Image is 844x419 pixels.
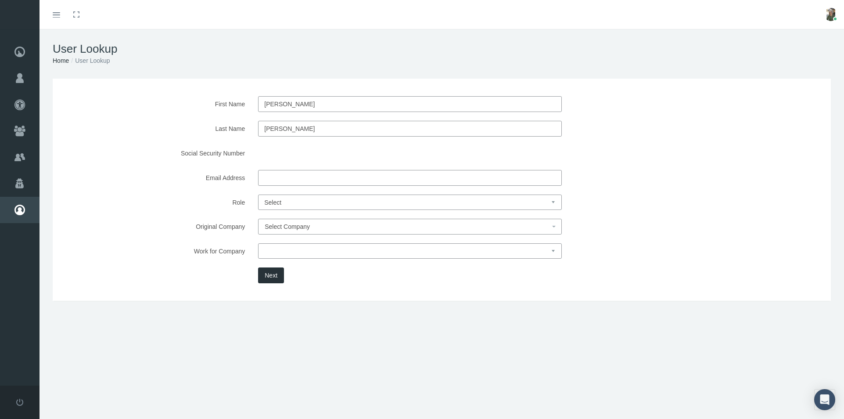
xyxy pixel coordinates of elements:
span: Select Company [265,223,310,230]
button: Next [258,267,284,283]
label: First Name [61,96,251,112]
label: Last Name [61,121,251,137]
div: Open Intercom Messenger [814,389,835,410]
li: User Lookup [69,56,110,65]
label: Work for Company [61,243,251,259]
label: Original Company [61,219,251,235]
img: S_Profile_Picture_15372.jpg [824,8,837,21]
label: Role [61,195,251,210]
h1: User Lookup [53,42,831,56]
a: Home [53,57,69,64]
label: Social Security Number [61,145,251,161]
label: Email Address [61,170,251,186]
